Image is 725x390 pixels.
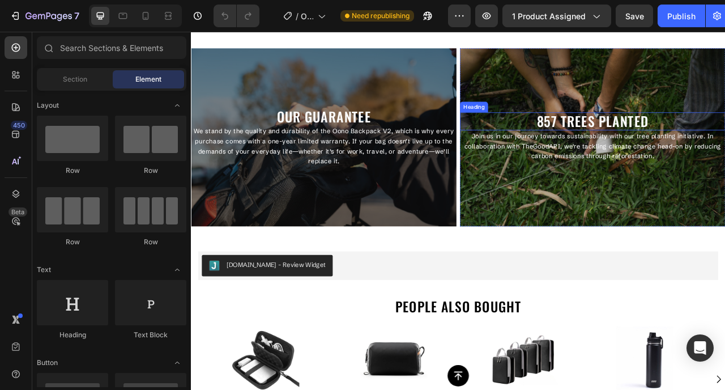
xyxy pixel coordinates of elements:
button: Publish [658,5,705,27]
p: 7 [74,9,79,23]
img: Judgeme.png [23,291,36,304]
button: Judge.me - Review Widget [14,284,180,311]
div: Row [37,166,108,176]
span: Element [135,74,161,84]
div: Undo/Redo [214,5,259,27]
div: Row [37,237,108,247]
span: Oono Backpack V2 36L (w/ free gift badge) - 4/3 [301,10,313,22]
span: / [296,10,298,22]
div: Beta [8,207,27,217]
button: 7 [5,5,84,27]
div: Row [115,166,186,176]
div: Row [115,237,186,247]
span: Toggle open [168,261,186,279]
div: 450 [11,121,27,130]
div: Heading [344,91,376,101]
button: Save [616,5,653,27]
input: Search Sections & Elements [37,36,186,59]
iframe: Design area [191,32,725,390]
div: Publish [667,10,696,22]
span: Need republishing [352,11,410,21]
span: Save [625,11,644,21]
div: Text Block [115,330,186,340]
span: 1 product assigned [512,10,586,22]
p: Join us in our journey towards sustainability with our tree planting initiative. In collaboration... [343,126,679,164]
span: Button [37,358,58,368]
h2: 857 TREES PLANTED [342,103,680,125]
button: 1 product assigned [502,5,611,27]
div: [DOMAIN_NAME] - Review Widget [45,291,171,303]
span: Text [37,265,51,275]
div: Open Intercom Messenger [686,334,714,362]
div: Heading [37,330,108,340]
div: Background Image [342,21,680,248]
span: Toggle open [168,96,186,115]
span: Section [63,74,87,84]
span: Layout [37,100,59,111]
span: Toggle open [168,354,186,372]
div: Overlay [342,21,680,248]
